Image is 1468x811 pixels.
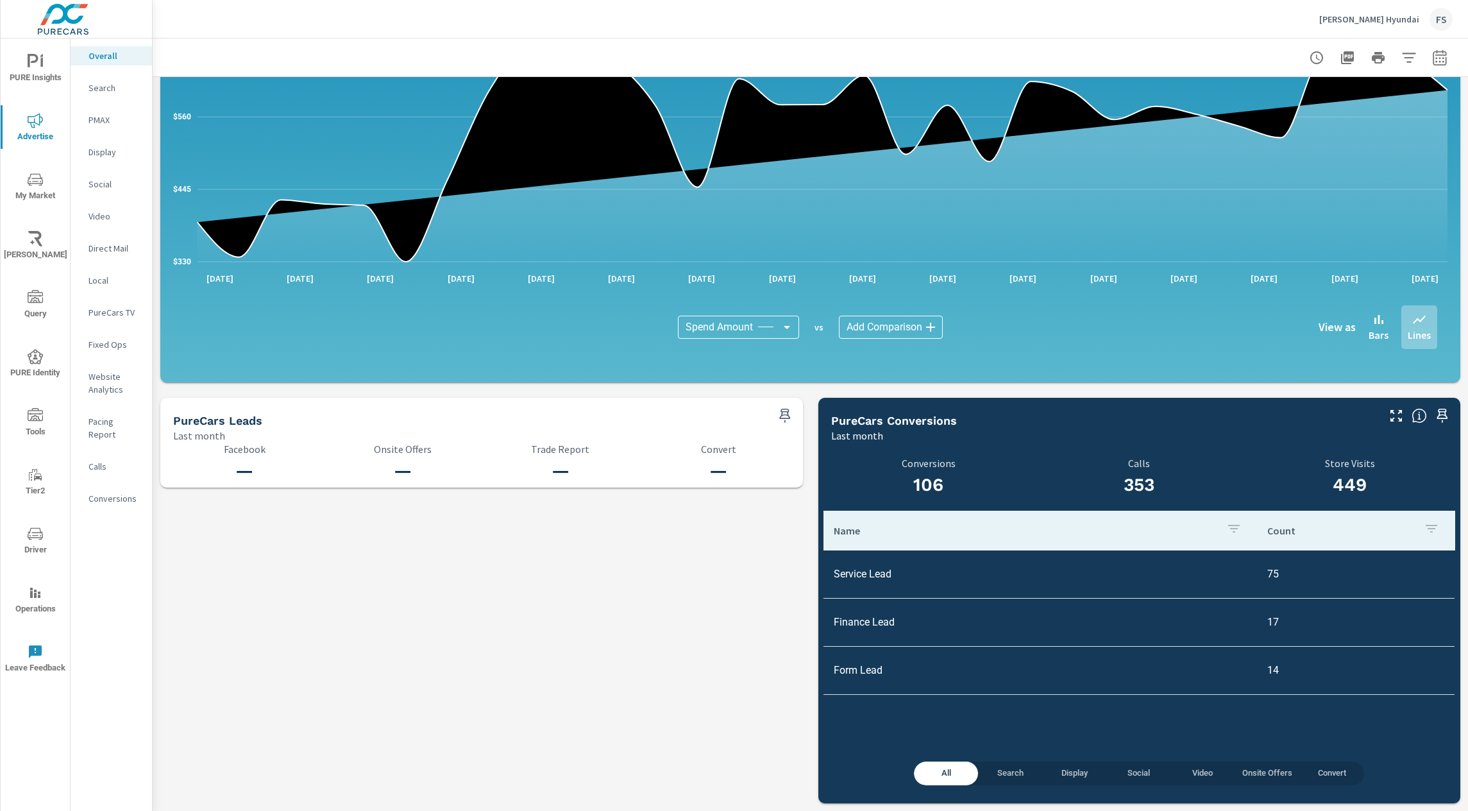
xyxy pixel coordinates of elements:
span: Video [1178,766,1227,781]
span: Convert [1308,766,1356,781]
td: 14 [1257,654,1455,687]
div: Direct Mail [71,239,152,258]
span: Driver [4,526,66,558]
td: Finance Lead [823,606,1257,638]
p: PureCars TV [89,306,142,319]
p: vs [799,321,839,333]
span: Advertise [4,113,66,144]
p: Conversions [89,492,142,505]
div: Display [71,142,152,162]
p: [DATE] [358,272,403,285]
button: "Export Report to PDF" [1335,45,1360,71]
p: [DATE] [1081,272,1126,285]
p: [DATE] [519,272,564,285]
h3: 106 [831,474,1027,496]
p: [DATE] [1403,272,1447,285]
span: Operations [4,585,66,617]
p: [DATE] [920,272,965,285]
p: Fixed Ops [89,338,142,351]
span: [PERSON_NAME] [4,231,66,262]
p: Video [89,210,142,223]
p: [DATE] [198,272,242,285]
div: Video [71,207,152,226]
div: Local [71,271,152,290]
button: Print Report [1365,45,1391,71]
span: Onsite Offers [1242,766,1292,781]
h3: — [331,460,473,482]
p: Social [89,178,142,191]
h5: PureCars Conversions [831,414,957,427]
span: Save this to your personalized report [775,405,795,426]
p: [PERSON_NAME] Hyundai [1319,13,1419,25]
text: $445 [173,185,191,194]
p: Name [834,524,1216,537]
p: [DATE] [439,272,484,285]
p: Lines [1408,327,1431,343]
span: Search [986,766,1034,781]
p: Website Analytics [89,370,142,396]
span: Query [4,290,66,321]
div: Spend Amount [678,316,799,339]
button: Select Date Range [1427,45,1453,71]
span: PURE Insights [4,54,66,85]
p: [DATE] [840,272,885,285]
h3: 353 [1042,474,1237,496]
p: [DATE] [1322,272,1367,285]
div: Pacing Report [71,412,152,444]
p: Trade Report [489,443,632,455]
span: Display [1050,766,1099,781]
p: Store Visits [1245,457,1456,469]
td: 75 [1257,558,1455,590]
p: Display [89,146,142,158]
span: My Market [4,172,66,203]
p: Local [89,274,142,287]
text: $560 [173,112,191,121]
td: Form Lead [823,654,1257,687]
h5: PureCars Leads [173,414,262,427]
p: Last month [831,428,883,443]
p: PMAX [89,114,142,126]
span: PURE Identity [4,349,66,380]
button: Apply Filters [1396,45,1422,71]
p: Conversions [831,457,1027,469]
p: [DATE] [1000,272,1045,285]
span: Tier2 [4,467,66,499]
span: All [922,766,970,781]
text: $330 [173,257,191,266]
p: Pacing Report [89,415,142,441]
td: Service Lead [823,558,1257,590]
div: PureCars TV [71,303,152,322]
div: Social [71,175,152,194]
p: Direct Mail [89,242,142,255]
span: Add Comparison [847,321,922,334]
p: Count [1267,524,1413,537]
td: 17 [1257,606,1455,638]
p: Overall [89,49,142,62]
h6: View as [1319,321,1356,334]
div: Website Analytics [71,367,152,399]
p: Calls [89,460,142,473]
h3: 449 [1245,474,1456,496]
p: [DATE] [1242,272,1287,285]
span: Understand conversion over the selected time range. [1412,408,1427,423]
button: Make Fullscreen [1386,405,1406,426]
span: Save this to your personalized report [1432,405,1453,426]
div: PMAX [71,110,152,130]
div: Fixed Ops [71,335,152,354]
div: nav menu [1,38,70,688]
h3: — [489,460,632,482]
div: Search [71,78,152,98]
p: Last month [173,428,225,443]
div: Overall [71,46,152,65]
h3: — [173,460,316,482]
p: [DATE] [1161,272,1206,285]
p: Convert [647,443,789,455]
div: Add Comparison [839,316,943,339]
p: [DATE] [679,272,724,285]
p: Search [89,81,142,94]
p: Bars [1369,327,1388,343]
span: Spend Amount [686,321,753,334]
p: [DATE] [599,272,644,285]
p: [DATE] [760,272,805,285]
span: Social [1114,766,1163,781]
